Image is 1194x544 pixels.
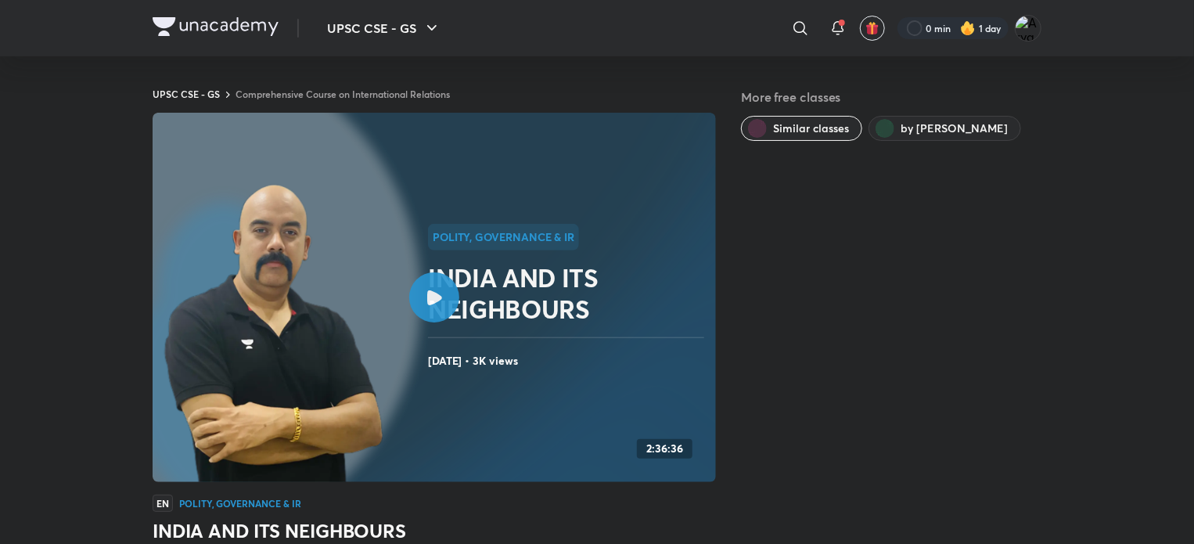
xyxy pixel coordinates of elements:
button: Similar classes [741,116,862,141]
button: by Dr Sidharth Arora [869,116,1021,141]
img: Arya wale [1015,15,1041,41]
h5: More free classes [741,88,1041,106]
a: UPSC CSE - GS [153,88,220,100]
h4: Polity, Governance & IR [179,499,301,508]
h4: 2:36:36 [646,442,683,456]
h3: INDIA AND ITS NEIGHBOURS [153,518,716,543]
span: EN [153,495,173,512]
img: avatar [865,21,879,35]
button: avatar [860,16,885,41]
h4: [DATE] • 3K views [428,351,710,371]
img: Company Logo [153,17,279,36]
span: Similar classes [773,121,849,136]
img: streak [960,20,976,36]
button: UPSC CSE - GS [318,13,451,44]
span: by Dr Sidharth Arora [901,121,1008,136]
a: Company Logo [153,17,279,40]
h2: INDIA AND ITS NEIGHBOURS [428,262,710,325]
a: Comprehensive Course on International Relations [236,88,450,100]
